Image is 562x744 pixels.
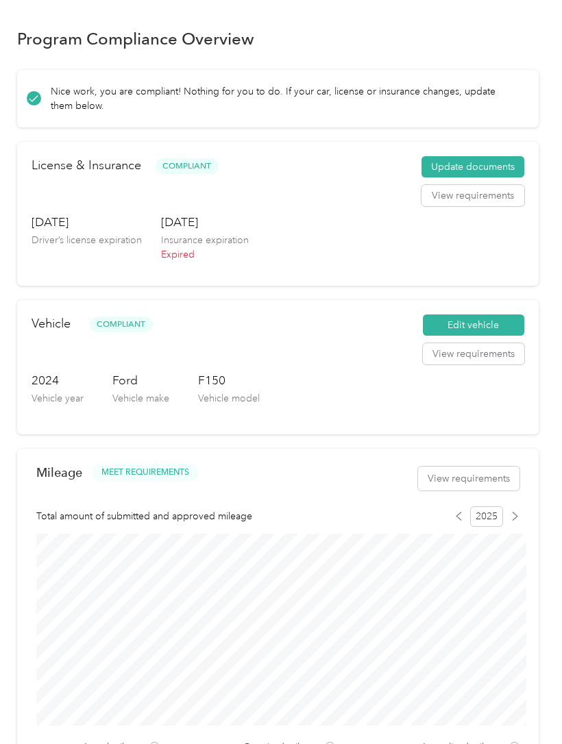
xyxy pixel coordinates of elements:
[101,467,189,479] span: MEET REQUIREMENTS
[161,247,249,262] p: Expired
[32,372,84,389] h3: 2024
[112,372,169,389] h3: Ford
[423,314,524,336] button: Edit vehicle
[198,372,260,389] h3: F150
[198,391,260,406] p: Vehicle model
[32,314,71,333] h2: Vehicle
[32,156,141,175] h2: License & Insurance
[161,214,249,231] h3: [DATE]
[32,391,84,406] p: Vehicle year
[36,465,82,480] h2: Mileage
[51,84,520,113] p: Nice work, you are compliant! Nothing for you to do. If your car, license or insurance changes, u...
[422,156,524,178] button: Update documents
[112,391,169,406] p: Vehicle make
[36,509,252,523] span: Total amount of submitted and approved mileage
[92,464,199,481] button: MEET REQUIREMENTS
[156,158,219,174] span: Compliant
[423,343,524,365] button: View requirements
[470,506,503,527] span: 2025
[32,233,142,247] p: Driver’s license expiration
[485,667,562,744] iframe: Everlance-gr Chat Button Frame
[32,214,142,231] h3: [DATE]
[17,32,254,46] h1: Program Compliance Overview
[161,233,249,247] p: Insurance expiration
[422,185,524,207] button: View requirements
[90,317,153,332] span: Compliant
[418,467,520,491] button: View requirements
